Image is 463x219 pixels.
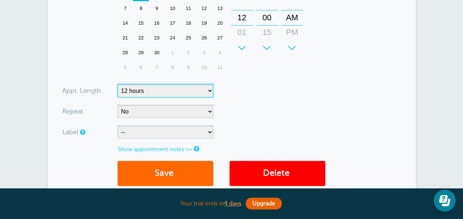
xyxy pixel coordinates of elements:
[117,146,192,153] a: Show appointment notes >>
[180,45,196,60] div: Thursday, October 2
[180,45,196,60] div: 2
[196,16,212,31] div: 19
[149,60,165,75] div: Tuesday, October 7
[180,16,196,31] div: Thursday, September 18
[165,60,180,75] div: Wednesday, October 8
[117,45,133,60] div: Sunday, September 28
[165,16,180,31] div: Wednesday, September 17
[149,31,165,45] div: 23
[62,108,83,115] label: Repeat
[434,190,456,212] iframe: Resource center
[212,16,228,31] div: 20
[149,16,165,31] div: 16
[133,60,149,75] div: 6
[180,16,196,31] div: 18
[117,45,133,60] div: 28
[48,196,416,212] div: Your trial ends in .
[212,16,228,31] div: Saturday, September 20
[117,31,133,45] div: 21
[149,45,165,60] div: Tuesday, September 30
[149,16,165,31] div: Tuesday, September 16
[196,45,212,60] div: 3
[80,130,84,135] a: You can create custom labels to tag appointments. Labels are for internal use only, and are not v...
[117,60,133,75] div: Sunday, October 5
[117,161,213,186] button: Save
[212,45,228,60] div: Saturday, October 4
[165,1,180,16] div: Wednesday, September 10
[258,40,276,55] div: 30
[180,60,196,75] div: Thursday, October 9
[246,198,282,209] a: Upgrade
[212,1,228,16] div: 13
[196,1,212,16] div: 12
[133,60,149,75] div: Monday, October 6
[133,16,149,31] div: Monday, September 15
[165,45,180,60] div: Wednesday, October 1
[196,60,212,75] div: 10
[233,25,251,40] div: 01
[117,16,133,31] div: Sunday, September 14
[165,1,180,16] div: 10
[165,60,180,75] div: 8
[196,31,212,45] div: Friday, September 26
[212,60,228,75] div: 11
[283,10,301,25] div: AM
[149,1,165,16] div: 9
[229,161,325,186] a: Delete
[149,1,165,16] div: Tuesday, September 9
[196,16,212,31] div: Friday, September 19
[62,87,101,94] label: Appt. Length
[149,31,165,45] div: Tuesday, September 23
[133,45,149,60] div: 29
[180,60,196,75] div: 9
[258,25,276,40] div: 15
[133,1,149,16] div: 8
[133,16,149,31] div: 15
[133,45,149,60] div: Monday, September 29
[196,45,212,60] div: Friday, October 3
[233,40,251,55] div: 02
[194,146,198,151] a: Notes are for internal use only, and are not visible to your clients.
[180,31,196,45] div: Thursday, September 25
[165,16,180,31] div: 17
[62,129,78,135] label: Label
[283,25,301,40] div: PM
[212,1,228,16] div: Saturday, September 13
[165,31,180,45] div: Wednesday, September 24
[149,60,165,75] div: 7
[196,31,212,45] div: 26
[180,31,196,45] div: 25
[117,1,133,16] div: Sunday, September 7
[165,31,180,45] div: 24
[117,1,133,16] div: 7
[212,31,228,45] div: Saturday, September 27
[133,31,149,45] div: 22
[233,10,251,25] div: 12
[180,1,196,16] div: Thursday, September 11
[180,1,196,16] div: 11
[212,45,228,60] div: 4
[149,45,165,60] div: 30
[133,1,149,16] div: Monday, September 8
[117,60,133,75] div: 5
[258,10,276,25] div: 00
[133,31,149,45] div: Monday, September 22
[212,60,228,75] div: Saturday, October 11
[117,31,133,45] div: Sunday, September 21
[165,45,180,60] div: 1
[196,60,212,75] div: Friday, October 10
[224,200,241,207] a: 4 days
[196,1,212,16] div: Friday, September 12
[117,16,133,31] div: 14
[212,31,228,45] div: 27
